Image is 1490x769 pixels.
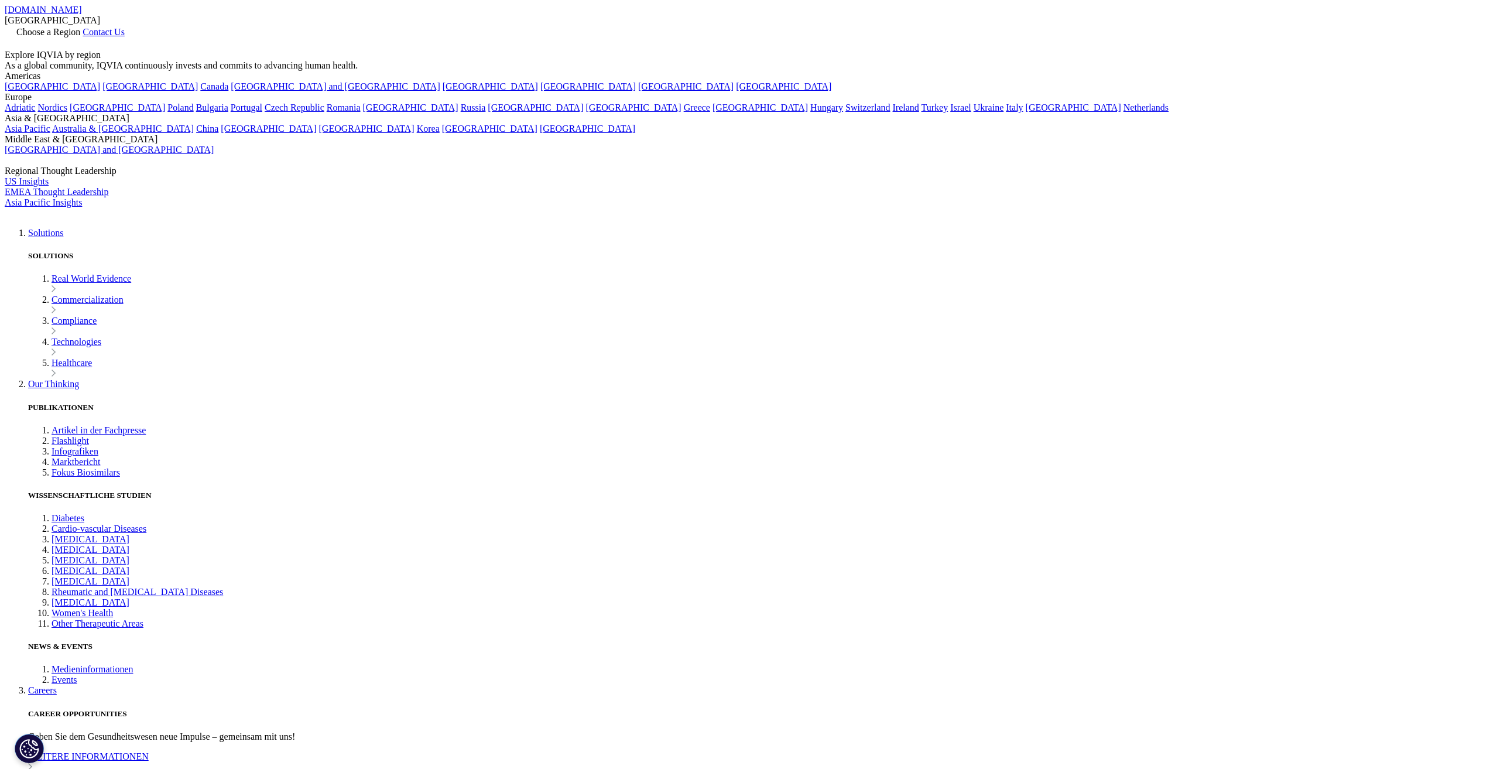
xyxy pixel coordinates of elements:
[540,124,635,134] a: [GEOGRAPHIC_DATA]
[443,81,538,91] a: [GEOGRAPHIC_DATA]
[52,124,194,134] a: Australia & [GEOGRAPHIC_DATA]
[83,27,125,37] a: Contact Us
[52,446,98,456] a: Infografiken
[638,81,734,91] a: [GEOGRAPHIC_DATA]
[893,102,919,112] a: Ireland
[442,124,537,134] a: [GEOGRAPHIC_DATA]
[488,102,583,112] a: [GEOGRAPHIC_DATA]
[5,176,49,186] a: US Insights
[52,576,129,586] a: [MEDICAL_DATA]
[52,534,129,544] a: [MEDICAL_DATA]
[52,436,89,446] a: Flashlight
[5,5,82,15] a: [DOMAIN_NAME]
[231,81,440,91] a: [GEOGRAPHIC_DATA] and [GEOGRAPHIC_DATA]
[70,102,165,112] a: [GEOGRAPHIC_DATA]
[736,81,831,91] a: [GEOGRAPHIC_DATA]
[5,134,1485,145] div: Middle East & [GEOGRAPHIC_DATA]
[28,379,79,389] a: Our Thinking
[52,316,97,326] a: Compliance
[5,102,35,112] a: Adriatic
[52,274,131,283] a: Real World Evidence
[196,124,218,134] a: China
[196,102,228,112] a: Bulgaria
[586,102,681,112] a: [GEOGRAPHIC_DATA]
[52,618,143,628] a: Other Therapeutic Areas
[28,685,57,695] a: Careers
[810,102,843,112] a: Hungary
[52,545,129,555] a: [MEDICAL_DATA]
[28,642,1485,651] h5: NEWS & EVENTS
[221,124,316,134] a: [GEOGRAPHIC_DATA]
[5,92,1485,102] div: Europe
[167,102,193,112] a: Poland
[540,81,636,91] a: [GEOGRAPHIC_DATA]
[461,102,486,112] a: Russia
[684,102,710,112] a: Greece
[52,524,146,534] a: Cardio-vascular Diseases
[5,187,108,197] a: EMEA Thought Leadership
[28,228,63,238] a: Solutions
[52,337,101,347] a: Technologies
[52,597,129,607] a: [MEDICAL_DATA]
[52,566,129,576] a: [MEDICAL_DATA]
[5,113,1485,124] div: Asia & [GEOGRAPHIC_DATA]
[28,251,1485,261] h5: SOLUTIONS
[37,102,67,112] a: Nordics
[974,102,1004,112] a: Ukraine
[5,124,50,134] a: Asia Pacific
[5,60,1485,71] div: As a global community, IQVIA continuously invests and commits to advancing human health.
[713,102,808,112] a: [GEOGRAPHIC_DATA]
[28,403,1485,412] h5: PUBLIKATIONEN
[5,197,82,207] a: Asia Pacific Insights
[52,513,84,523] a: Diabetes
[363,102,458,112] a: [GEOGRAPHIC_DATA]
[5,71,1485,81] div: Americas
[950,102,971,112] a: Israel
[5,166,1485,176] div: Regional Thought Leadership
[5,145,214,155] a: [GEOGRAPHIC_DATA] and [GEOGRAPHIC_DATA]
[5,15,1485,26] div: [GEOGRAPHIC_DATA]
[319,124,415,134] a: [GEOGRAPHIC_DATA]
[102,81,198,91] a: [GEOGRAPHIC_DATA]
[1006,102,1023,112] a: Italy
[16,27,80,37] span: Choose a Region
[922,102,948,112] a: Turkey
[327,102,361,112] a: Romania
[52,467,120,477] a: Fokus Biosimilars
[845,102,890,112] a: Switzerland
[52,295,124,305] a: Commercialization
[52,358,92,368] a: Healthcare
[417,124,440,134] a: Korea
[28,709,1485,719] h5: CAREER OPPORTUNITIES
[200,81,228,91] a: Canada
[15,734,44,763] button: Cookie-Einstellungen
[52,555,129,565] a: [MEDICAL_DATA]
[5,81,100,91] a: [GEOGRAPHIC_DATA]
[265,102,324,112] a: Czech Republic
[52,587,223,597] a: Rheumatic and [MEDICAL_DATA] Diseases
[28,732,1485,742] p: Geben Sie dem Gesundheitswesen neue Impulse – gemeinsam mit uns!
[28,491,1485,500] h5: WISSENSCHAFTLICHE STUDIEN
[1124,102,1169,112] a: Netherlands
[5,50,1485,60] div: Explore IQVIA by region
[52,664,133,674] a: Medieninformationen
[52,457,101,467] a: Marktbericht
[52,608,113,618] a: Women's Health
[231,102,262,112] a: Portugal
[1026,102,1121,112] a: [GEOGRAPHIC_DATA]
[52,425,146,435] a: Artikel in der Fachpresse
[52,675,77,685] a: Events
